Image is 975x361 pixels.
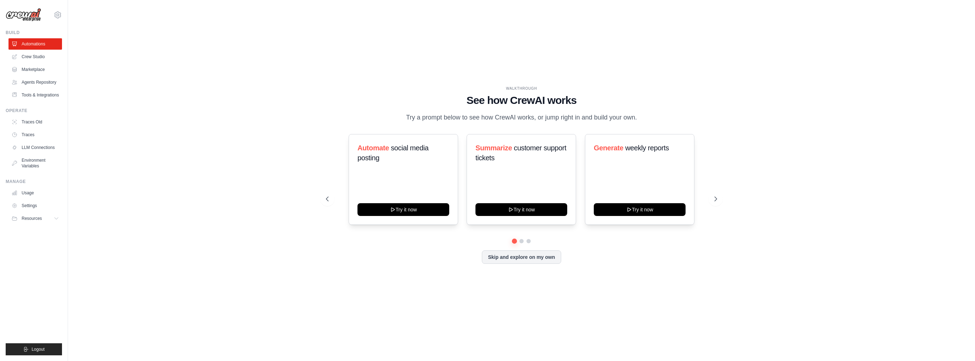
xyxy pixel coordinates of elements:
span: Automate [357,144,389,152]
div: Manage [6,179,62,184]
a: Environment Variables [9,155,62,172]
p: Try a prompt below to see how CrewAI works, or jump right in and build your own. [402,112,641,123]
a: Tools & Integrations [9,89,62,101]
h1: See how CrewAI works [326,94,717,107]
a: Settings [9,200,62,211]
span: social media posting [357,144,429,162]
a: Marketplace [9,64,62,75]
span: Summarize [475,144,512,152]
a: LLM Connections [9,142,62,153]
button: Try it now [357,203,449,216]
a: Crew Studio [9,51,62,62]
img: Logo [6,8,41,22]
a: Traces Old [9,116,62,128]
button: Try it now [594,203,686,216]
span: Resources [22,216,42,221]
div: WALKTHROUGH [326,86,717,91]
div: Build [6,30,62,35]
a: Agents Repository [9,77,62,88]
div: Operate [6,108,62,113]
span: Logout [32,346,45,352]
button: Try it now [475,203,567,216]
a: Traces [9,129,62,140]
span: customer support tickets [475,144,566,162]
button: Logout [6,343,62,355]
a: Usage [9,187,62,199]
a: Automations [9,38,62,50]
span: Generate [594,144,624,152]
span: weekly reports [625,144,669,152]
button: Skip and explore on my own [482,250,561,264]
button: Resources [9,213,62,224]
